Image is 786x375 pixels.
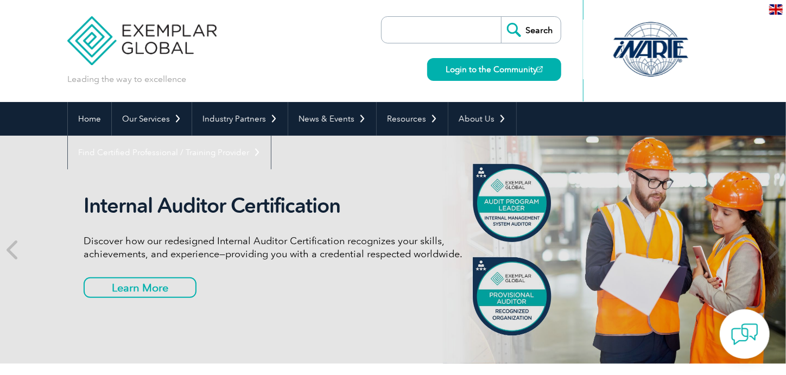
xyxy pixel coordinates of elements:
[288,102,376,136] a: News & Events
[84,193,491,218] h2: Internal Auditor Certification
[448,102,516,136] a: About Us
[501,17,561,43] input: Search
[377,102,448,136] a: Resources
[192,102,288,136] a: Industry Partners
[769,4,783,15] img: en
[731,321,758,348] img: contact-chat.png
[537,66,543,72] img: open_square.png
[68,136,271,169] a: Find Certified Professional / Training Provider
[112,102,192,136] a: Our Services
[427,58,561,81] a: Login to the Community
[84,234,491,260] p: Discover how our redesigned Internal Auditor Certification recognizes your skills, achievements, ...
[68,102,111,136] a: Home
[67,73,186,85] p: Leading the way to excellence
[84,277,196,298] a: Learn More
